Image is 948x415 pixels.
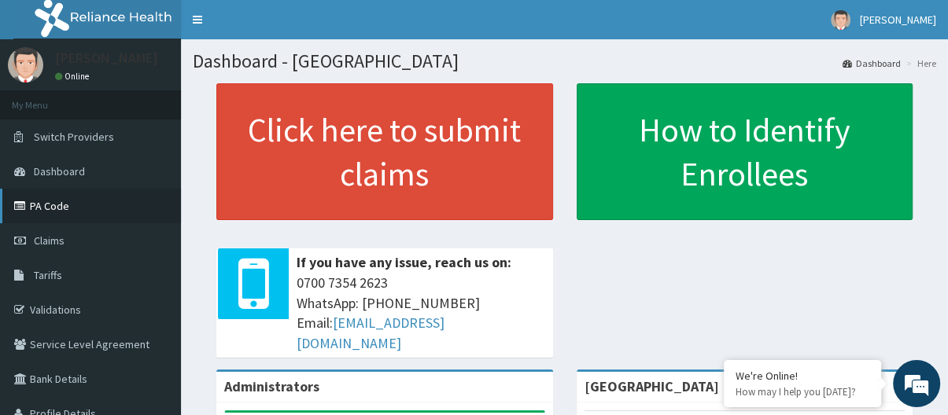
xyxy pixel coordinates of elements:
[55,71,93,82] a: Online
[34,164,85,178] span: Dashboard
[55,51,158,65] p: [PERSON_NAME]
[585,377,719,395] strong: [GEOGRAPHIC_DATA]
[577,83,913,220] a: How to Identify Enrollees
[736,369,869,383] div: We're Online!
[34,268,62,282] span: Tariffs
[91,114,217,273] span: We're online!
[34,130,114,144] span: Switch Providers
[224,377,319,395] b: Administrators
[860,13,936,27] span: [PERSON_NAME]
[193,51,936,72] h1: Dashboard - [GEOGRAPHIC_DATA]
[29,79,64,118] img: d_794563401_company_1708531726252_794563401
[34,233,65,248] span: Claims
[297,253,511,271] b: If you have any issue, reach us on:
[736,385,869,398] p: How may I help you today?
[902,57,936,70] li: Here
[831,10,850,30] img: User Image
[297,273,545,354] span: 0700 7354 2623 WhatsApp: [PHONE_NUMBER] Email:
[8,261,300,316] textarea: Type your message and hit 'Enter'
[216,83,553,220] a: Click here to submit claims
[82,88,264,108] div: Chat with us now
[258,8,296,46] div: Minimize live chat window
[8,47,43,83] img: User Image
[843,57,901,70] a: Dashboard
[297,314,444,352] a: [EMAIL_ADDRESS][DOMAIN_NAME]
